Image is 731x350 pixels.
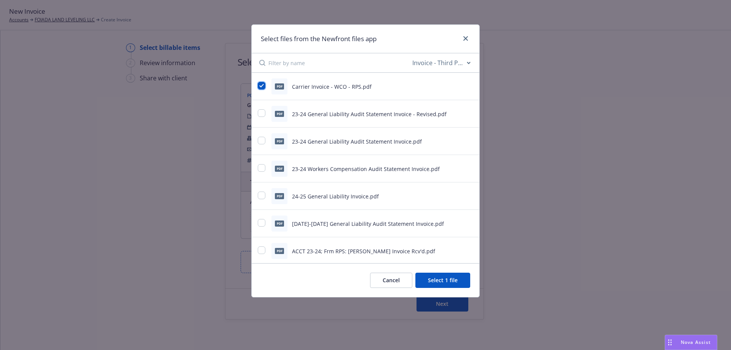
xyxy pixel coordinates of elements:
[681,339,711,345] span: Nova Assist
[466,82,473,91] button: preview file
[454,192,460,201] button: download file
[415,273,470,288] button: Select 1 file
[292,165,440,173] span: 23-24 Workers Compensation Audit Statement Invoice.pdf
[292,110,447,118] span: 23-24 General Liability Audit Statement Invoice - Revised.pdf
[466,192,473,201] button: preview file
[292,83,372,90] span: Carrier Invoice - WCO - RPS.pdf
[370,273,412,288] button: Cancel
[466,246,473,256] button: preview file
[275,248,284,254] span: pdf
[275,83,284,89] span: pdf
[466,164,473,173] button: preview file
[466,109,473,118] button: preview file
[261,34,377,44] h1: Select files from the Newfront files app
[292,248,435,255] span: ACCT 23-24; Frm RPS: [PERSON_NAME] Invoice Rcv'd.pdf
[665,335,675,350] div: Drag to move
[292,193,379,200] span: 24-25 General Liability Invoice.pdf
[665,335,717,350] button: Nova Assist
[268,53,411,72] input: Filter by name
[454,246,460,256] button: download file
[454,164,460,173] button: download file
[275,221,284,226] span: pdf
[454,109,460,118] button: download file
[466,219,473,228] button: preview file
[275,111,284,117] span: pdf
[292,220,444,227] span: [DATE]-[DATE] General Liability Audit Statement Invoice.pdf
[454,82,460,91] button: download file
[454,137,460,146] button: download file
[275,166,284,171] span: pdf
[461,34,470,43] a: close
[275,193,284,199] span: pdf
[454,219,460,228] button: download file
[466,137,473,146] button: preview file
[292,138,422,145] span: 23-24 General Liability Audit Statement Invoice.pdf
[259,60,265,66] svg: Search
[275,138,284,144] span: pdf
